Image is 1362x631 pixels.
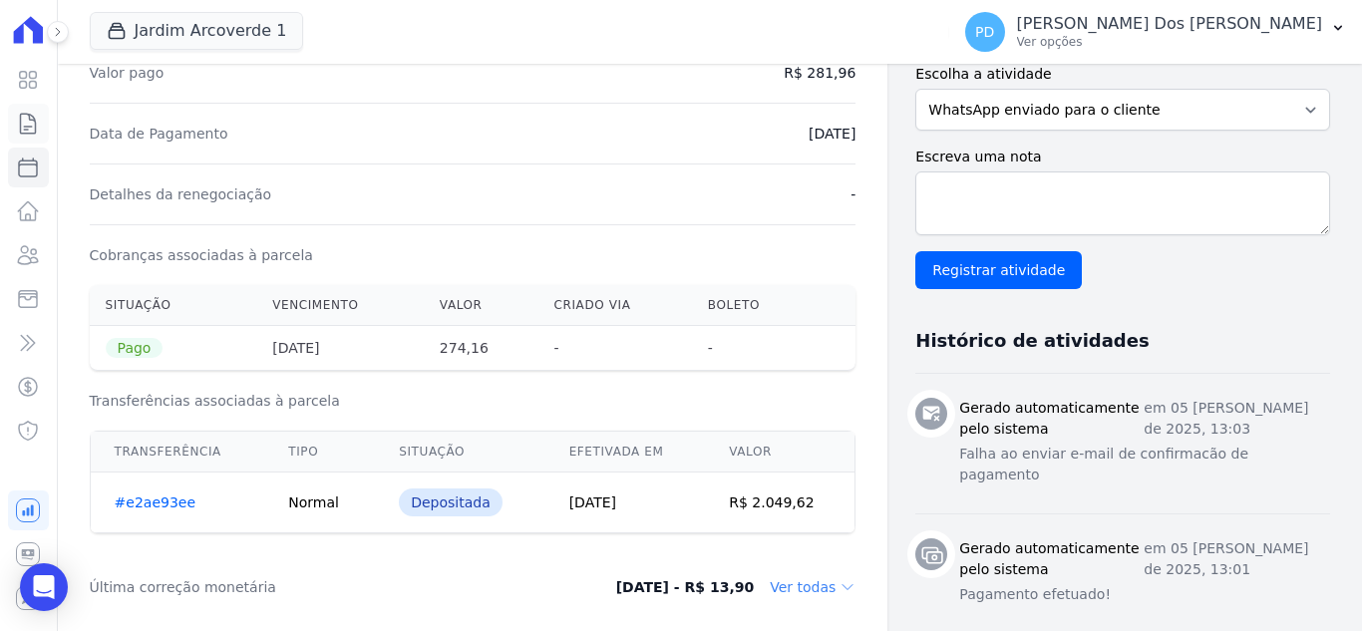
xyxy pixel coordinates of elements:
dt: Última correção monetária [90,577,543,597]
th: [DATE] [256,326,424,371]
th: Tipo [264,432,375,473]
th: Situação [90,285,257,326]
th: Criado via [538,285,692,326]
h3: Gerado automaticamente pelo sistema [959,538,1144,580]
th: Transferência [90,432,264,473]
td: [DATE] [545,473,706,533]
th: Efetivada em [545,432,706,473]
button: Jardim Arcoverde 1 [90,12,304,50]
a: #e2ae93ee [115,494,195,510]
dt: Cobranças associadas à parcela [90,245,313,265]
dt: Valor pago [90,63,165,83]
div: Open Intercom Messenger [20,563,68,611]
div: Depositada [399,488,503,516]
th: Vencimento [256,285,424,326]
label: Escolha a atividade [915,64,1330,85]
p: em 05 [PERSON_NAME] de 2025, 13:01 [1144,538,1330,580]
p: [PERSON_NAME] Dos [PERSON_NAME] [1017,14,1322,34]
p: em 05 [PERSON_NAME] de 2025, 13:03 [1144,398,1330,440]
dd: [DATE] [809,124,855,144]
dd: [DATE] - R$ 13,90 [616,577,755,597]
td: Normal [264,473,375,533]
th: Valor [424,285,538,326]
th: Valor [705,432,855,473]
h3: Gerado automaticamente pelo sistema [959,398,1144,440]
th: 274,16 [424,326,538,371]
dt: Detalhes da renegociação [90,184,272,204]
p: Pagamento efetuado! [959,584,1330,605]
th: - [692,326,811,371]
p: Falha ao enviar e-mail de confirmacão de pagamento [959,444,1330,485]
h3: Transferências associadas à parcela [90,391,856,411]
span: PD [975,25,994,39]
th: - [538,326,692,371]
input: Registrar atividade [915,251,1082,289]
label: Escreva uma nota [915,147,1330,167]
p: Ver opções [1017,34,1322,50]
dt: Data de Pagamento [90,124,228,144]
dd: Ver todas [770,577,855,597]
span: Pago [106,338,164,358]
td: R$ 2.049,62 [705,473,855,533]
button: PD [PERSON_NAME] Dos [PERSON_NAME] Ver opções [949,4,1362,60]
dd: R$ 281,96 [784,63,855,83]
th: Situação [375,432,544,473]
h3: Histórico de atividades [915,329,1149,353]
dd: - [851,184,855,204]
th: Boleto [692,285,811,326]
